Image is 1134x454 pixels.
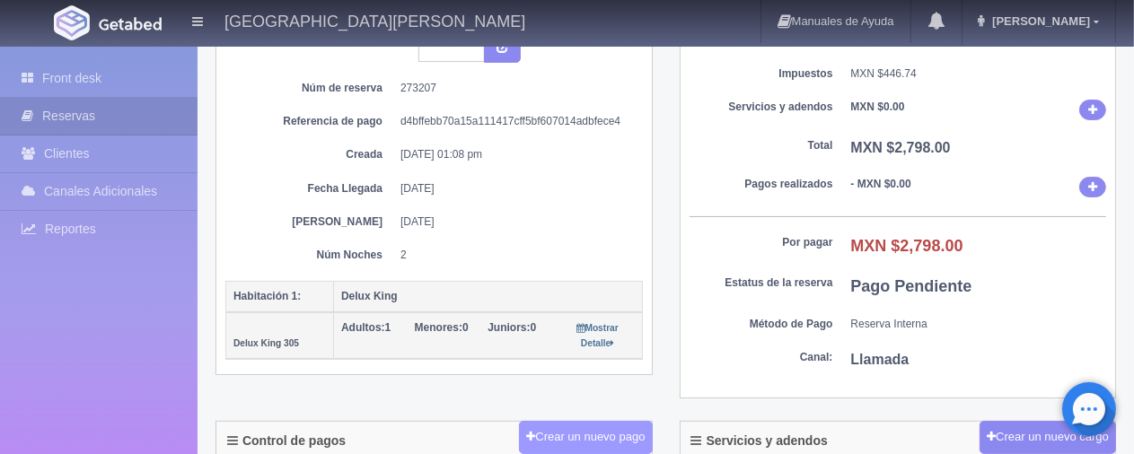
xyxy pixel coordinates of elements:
[690,66,833,82] dt: Impuestos
[851,100,905,113] b: MXN $0.00
[239,214,382,230] dt: [PERSON_NAME]
[851,317,1107,332] dd: Reserva Interna
[980,421,1116,454] button: Crear un nuevo cargo
[988,14,1090,28] span: [PERSON_NAME]
[690,235,833,250] dt: Por pagar
[488,321,530,334] strong: Juniors:
[415,321,469,334] span: 0
[400,214,629,230] dd: [DATE]
[239,147,382,162] dt: Creada
[851,277,972,295] b: Pago Pendiente
[400,81,629,96] dd: 273207
[239,114,382,129] dt: Referencia de pago
[690,317,833,332] dt: Método de Pago
[341,321,385,334] strong: Adultos:
[519,421,652,454] button: Crear un nuevo pago
[233,290,301,302] b: Habitación 1:
[334,281,643,312] th: Delux King
[851,66,1107,82] dd: MXN $446.74
[227,434,346,448] h4: Control de pagos
[690,138,833,153] dt: Total
[488,321,536,334] span: 0
[400,181,629,196] dd: [DATE]
[691,434,828,448] h4: Servicios y adendos
[239,81,382,96] dt: Núm de reserva
[851,237,963,255] b: MXN $2,798.00
[851,140,951,155] b: MXN $2,798.00
[99,17,162,31] img: Getabed
[224,9,525,31] h4: [GEOGRAPHIC_DATA][PERSON_NAME]
[400,248,629,263] dd: 2
[577,323,619,348] small: Mostrar Detalle
[851,352,910,367] b: Llamada
[400,147,629,162] dd: [DATE] 01:08 pm
[690,350,833,365] dt: Canal:
[239,181,382,196] dt: Fecha Llegada
[400,114,629,129] dd: d4bffebb70a15a111417cff5bf607014adbfece4
[690,100,833,115] dt: Servicios y adendos
[239,248,382,263] dt: Núm Noches
[233,338,299,348] small: Delux King 305
[851,178,911,190] b: - MXN $0.00
[341,321,391,334] span: 1
[690,177,833,192] dt: Pagos realizados
[690,275,833,291] dt: Estatus de la reserva
[54,5,90,40] img: Getabed
[577,321,619,349] a: Mostrar Detalle
[415,321,462,334] strong: Menores:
